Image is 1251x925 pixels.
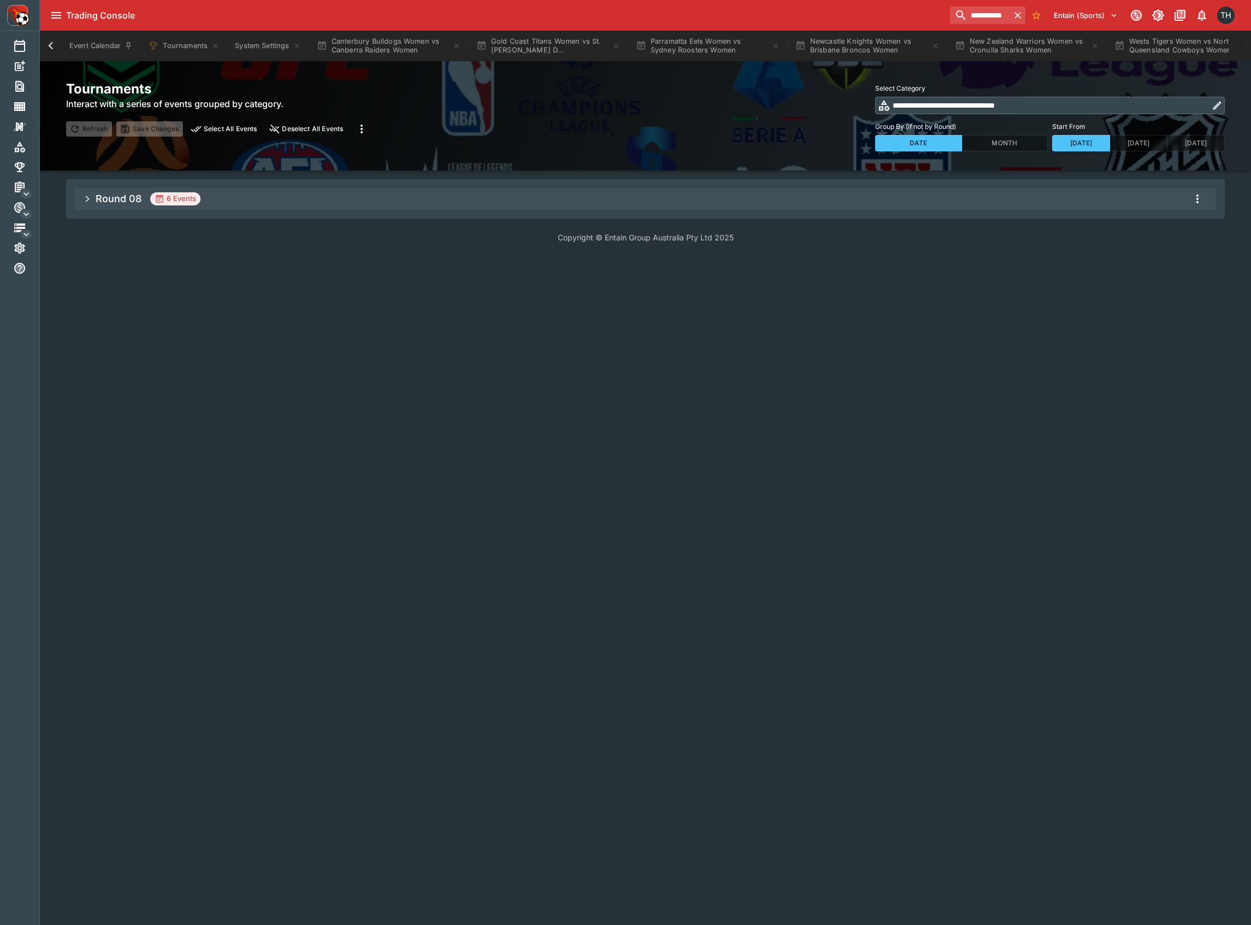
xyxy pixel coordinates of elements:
[875,119,1048,135] label: Group By (if not by Round)
[629,31,787,61] button: Parramatta Eels Women vs Sydney Roosters Women
[1052,135,1225,151] div: Start From
[352,119,371,139] button: more
[141,31,226,61] button: Tournaments
[875,135,962,151] button: Date
[13,201,44,214] div: Sports Pricing
[948,31,1106,61] button: New Zealand Warriors Women vs Cronulla Sharks Women
[1126,5,1146,25] button: Connected to PK
[265,121,347,137] button: close
[13,39,44,52] div: Event Calendar
[66,10,946,21] div: Trading Console
[66,97,371,110] h6: Interact with a series of events grouped by category.
[310,31,468,61] button: Canterbury Bulldogs Women vs Canberra Raiders Women
[13,140,44,154] div: Categories
[1167,135,1225,151] button: [DATE]
[13,221,44,234] div: Infrastructure
[66,80,371,97] h2: Tournaments
[1217,7,1235,24] div: Todd Henderson
[470,31,627,61] button: Gold Coast Titans Women vs St. [PERSON_NAME] D...
[96,192,141,205] h5: Round 08
[875,80,1225,97] label: Select Category
[1192,5,1212,25] button: Notifications
[1047,7,1124,24] button: Select Tenant
[13,161,44,174] div: Tournaments
[1214,3,1238,27] button: Todd Henderson
[63,31,139,61] button: Event Calendar
[1148,5,1168,25] button: Toggle light/dark mode
[789,31,946,61] button: Newcastle Knights Women vs Brisbane Broncos Women
[13,241,44,255] div: System Settings
[3,2,29,28] img: PriceKinetics Logo
[950,7,1010,24] input: search
[40,232,1251,243] p: Copyright © Entain Group Australia Pty Ltd 2025
[961,135,1048,151] button: Month
[13,60,44,73] div: New Event
[75,188,1216,210] button: Round 086 Eventsmore
[1052,135,1110,151] button: [DATE]
[13,181,44,194] div: Management
[228,31,308,61] button: System Settings
[1028,7,1045,24] button: No Bookmarks
[13,80,44,93] div: Search
[46,5,66,25] button: open drawer
[1110,135,1167,151] button: [DATE]
[187,121,262,137] button: preview
[1188,189,1207,209] button: more
[155,193,196,204] div: 6 Events
[875,135,1048,151] div: Group By (if not by Round)
[1170,5,1190,25] button: Documentation
[13,120,44,133] div: Nexus Entities
[13,100,44,113] div: Template Search
[1052,119,1225,135] label: Start From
